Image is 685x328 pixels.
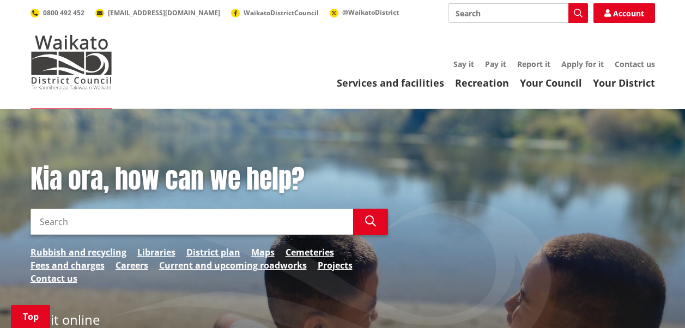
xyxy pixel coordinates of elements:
[517,59,550,69] a: Report it
[31,163,388,195] h1: Kia ora, how can we help?
[159,259,307,272] a: Current and upcoming roadworks
[95,8,220,17] a: [EMAIL_ADDRESS][DOMAIN_NAME]
[31,272,77,285] a: Contact us
[11,305,50,328] a: Top
[137,246,175,259] a: Libraries
[286,246,334,259] a: Cemeteries
[448,3,588,23] input: Search input
[593,76,655,89] a: Your District
[31,259,105,272] a: Fees and charges
[318,259,353,272] a: Projects
[244,8,319,17] span: WaikatoDistrictCouncil
[593,3,655,23] a: Account
[186,246,240,259] a: District plan
[330,8,399,17] a: @WaikatoDistrict
[31,8,84,17] a: 0800 492 452
[251,246,275,259] a: Maps
[231,8,319,17] a: WaikatoDistrictCouncil
[485,59,506,69] a: Pay it
[615,59,655,69] a: Contact us
[31,209,353,235] input: Search input
[342,8,399,17] span: @WaikatoDistrict
[31,246,126,259] a: Rubbish and recycling
[116,259,148,272] a: Careers
[455,76,509,89] a: Recreation
[43,8,84,17] span: 0800 492 452
[108,8,220,17] span: [EMAIL_ADDRESS][DOMAIN_NAME]
[520,76,582,89] a: Your Council
[337,76,444,89] a: Services and facilities
[561,59,604,69] a: Apply for it
[31,35,112,89] img: Waikato District Council - Te Kaunihera aa Takiwaa o Waikato
[453,59,474,69] a: Say it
